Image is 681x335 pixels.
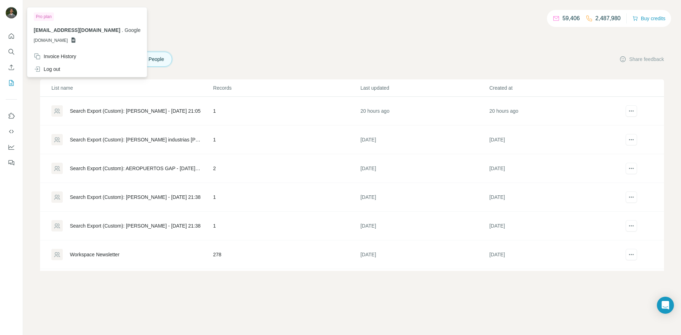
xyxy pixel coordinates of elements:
[70,165,201,172] div: Search Export (Custom): AEROPUERTOS GAP - [DATE] 18:34
[70,194,201,201] div: Search Export (Custom): [PERSON_NAME] - [DATE] 21:38
[6,141,17,153] button: Dashboard
[626,105,637,117] button: actions
[626,220,637,231] button: actions
[124,27,140,33] span: Google
[657,297,674,314] div: Open Intercom Messenger
[6,30,17,43] button: Quick start
[6,156,17,169] button: Feedback
[489,212,618,240] td: [DATE]
[360,84,488,91] p: Last updated
[360,240,489,269] td: [DATE]
[6,77,17,89] button: My lists
[213,183,360,212] td: 1
[213,97,360,125] td: 1
[489,154,618,183] td: [DATE]
[489,125,618,154] td: [DATE]
[632,13,665,23] button: Buy credits
[360,183,489,212] td: [DATE]
[6,45,17,58] button: Search
[596,14,621,23] p: 2,487,980
[70,222,201,229] div: Search Export (Custom): [PERSON_NAME] - [DATE] 21:38
[213,84,360,91] p: Records
[70,136,201,143] div: Search Export (Custom): [PERSON_NAME] industrias [PERSON_NAME] - [DATE] 18:08
[34,12,54,21] div: Pro plan
[626,249,637,260] button: actions
[489,269,618,298] td: [DATE]
[626,134,637,145] button: actions
[360,97,489,125] td: 20 hours ago
[213,269,360,298] td: 742
[489,240,618,269] td: [DATE]
[489,84,618,91] p: Created at
[213,212,360,240] td: 1
[34,27,120,33] span: [EMAIL_ADDRESS][DOMAIN_NAME]
[563,14,580,23] p: 59,406
[70,251,120,258] div: Workspace Newsletter
[489,97,618,125] td: 20 hours ago
[213,125,360,154] td: 1
[360,125,489,154] td: [DATE]
[213,154,360,183] td: 2
[6,125,17,138] button: Use Surfe API
[34,53,76,60] div: Invoice History
[34,66,60,73] div: Log out
[626,163,637,174] button: actions
[6,110,17,122] button: Use Surfe on LinkedIn
[360,269,489,298] td: [DATE]
[489,183,618,212] td: [DATE]
[360,154,489,183] td: [DATE]
[6,61,17,74] button: Enrich CSV
[619,56,664,63] button: Share feedback
[360,212,489,240] td: [DATE]
[6,7,17,18] img: Avatar
[626,191,637,203] button: actions
[34,37,68,44] span: [DOMAIN_NAME]
[122,27,123,33] span: .
[51,84,212,91] p: List name
[213,240,360,269] td: 278
[70,107,201,115] div: Search Export (Custom): [PERSON_NAME] - [DATE] 21:05
[149,56,165,63] span: People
